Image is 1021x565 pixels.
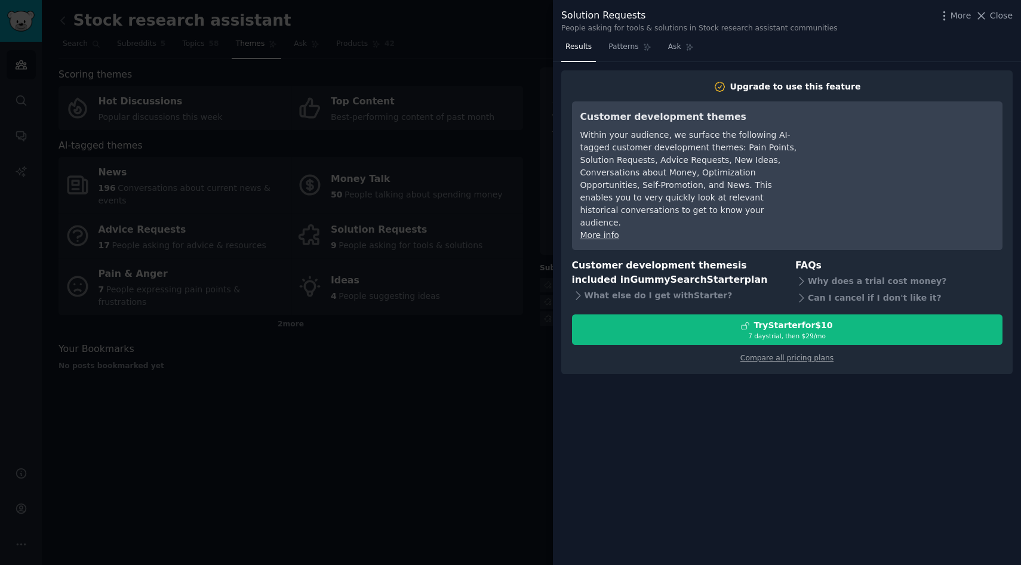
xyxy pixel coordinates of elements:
div: People asking for tools & solutions in Stock research assistant communities [561,23,838,34]
span: Ask [668,42,681,53]
div: 7 days trial, then $ 29 /mo [573,332,1002,340]
iframe: YouTube video player [815,110,994,199]
a: Ask [664,38,698,62]
a: Results [561,38,596,62]
a: Compare all pricing plans [740,354,834,362]
div: Why does a trial cost money? [795,273,1002,289]
h3: Customer development themes is included in plan [572,258,779,288]
div: Within your audience, we surface the following AI-tagged customer development themes: Pain Points... [580,129,798,229]
span: More [951,10,971,22]
div: Try Starter for $10 [754,319,832,332]
span: Close [990,10,1013,22]
div: Can I cancel if I don't like it? [795,289,1002,306]
div: What else do I get with Starter ? [572,288,779,304]
div: Upgrade to use this feature [730,81,861,93]
div: Solution Requests [561,8,838,23]
button: More [938,10,971,22]
h3: FAQs [795,258,1002,273]
h3: Customer development themes [580,110,798,125]
a: More info [580,230,619,240]
a: Patterns [604,38,655,62]
span: Patterns [608,42,638,53]
button: TryStarterfor$107 daystrial, then $29/mo [572,314,1002,345]
span: Results [565,42,592,53]
span: GummySearch Starter [630,274,744,285]
button: Close [975,10,1013,22]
